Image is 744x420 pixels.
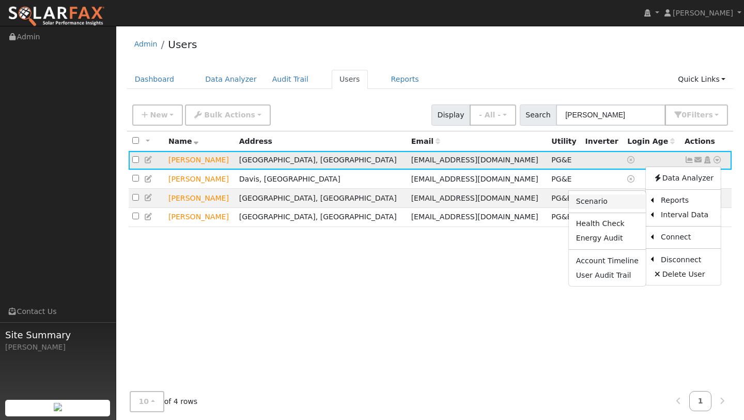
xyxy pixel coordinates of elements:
a: Energy Audit Report [569,231,646,246]
span: Site Summary [5,328,111,342]
div: Actions [685,136,728,147]
a: Delete User [646,267,721,281]
span: [PERSON_NAME] [673,9,733,17]
span: [EMAIL_ADDRESS][DOMAIN_NAME] [411,213,538,221]
span: PG&E [551,213,571,221]
a: Edit User [144,175,153,183]
a: Data Analyzer [646,171,721,185]
img: retrieve [54,403,62,411]
a: Login As [703,156,712,164]
td: Lead [165,207,236,227]
button: Bulk Actions [185,104,270,126]
a: Show Graph [685,156,694,164]
span: Search [520,104,556,126]
a: Account Timeline Report [569,253,646,268]
a: Scenario Report [569,194,646,209]
span: Days since last login [627,137,675,145]
div: [PERSON_NAME] [5,342,111,353]
img: SolarFax [8,6,105,27]
a: Quick Links [670,70,733,89]
button: 0Filters [665,104,728,126]
td: Lead [165,151,236,170]
button: New [132,104,183,126]
span: PG&E [551,156,571,164]
a: Edit User [144,156,153,164]
a: Reports [383,70,427,89]
td: Lead [165,170,236,189]
span: of 4 rows [130,391,198,412]
span: 10 [139,397,149,406]
span: Display [431,104,470,126]
a: Disconnect [654,252,721,267]
a: Other actions [712,155,722,166]
span: New [150,111,167,119]
a: ncabrera0639@gmail.com [694,155,703,166]
span: Name [168,137,199,145]
span: Filter [687,111,713,119]
td: Davis, [GEOGRAPHIC_DATA] [236,170,408,189]
div: Utility [551,136,578,147]
a: Admin [134,40,158,48]
span: PG&E [551,175,571,183]
a: Dashboard [127,70,182,89]
td: [GEOGRAPHIC_DATA], [GEOGRAPHIC_DATA] [236,207,408,227]
a: 1 [689,391,712,411]
input: Search [556,104,665,126]
a: Reports [654,193,721,208]
span: Bulk Actions [204,111,255,119]
div: Address [239,136,404,147]
a: Interval Data [654,208,721,222]
button: 10 [130,391,164,412]
span: [EMAIL_ADDRESS][DOMAIN_NAME] [411,194,538,202]
span: [EMAIL_ADDRESS][DOMAIN_NAME] [411,175,538,183]
a: User Audit Trail [569,268,646,282]
a: Health Check Report [569,217,646,231]
a: Users [332,70,368,89]
td: Lead [165,189,236,208]
a: Users [168,38,197,51]
span: PG&E [551,194,571,202]
td: [GEOGRAPHIC_DATA], [GEOGRAPHIC_DATA] [236,189,408,208]
a: Edit User [144,193,153,202]
a: No login access [627,156,637,164]
button: - All - [470,104,516,126]
span: s [708,111,712,119]
a: Audit Trail [265,70,316,89]
a: No login access [627,175,637,183]
span: Email [411,137,440,145]
a: Connect [654,230,721,245]
span: [EMAIL_ADDRESS][DOMAIN_NAME] [411,156,538,164]
a: Data Analyzer [197,70,265,89]
div: Inverter [585,136,621,147]
a: Edit User [144,213,153,221]
td: [GEOGRAPHIC_DATA], [GEOGRAPHIC_DATA] [236,151,408,170]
